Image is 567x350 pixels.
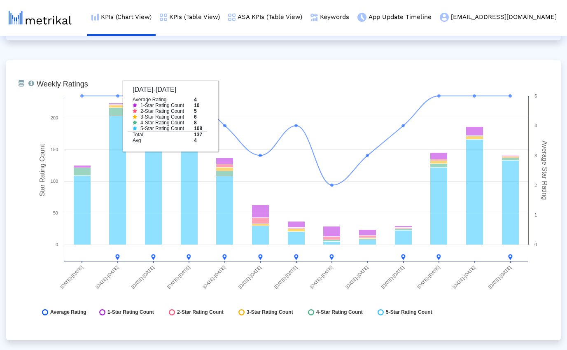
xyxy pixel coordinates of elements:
[541,141,548,200] tspan: Average Star Rating
[51,179,58,184] text: 100
[273,265,298,289] text: [DATE]-[DATE]
[37,80,88,88] tspan: Weekly Ratings
[166,265,191,289] text: [DATE]-[DATE]
[534,242,537,247] text: 0
[238,265,262,289] text: [DATE]-[DATE]
[452,265,476,289] text: [DATE]-[DATE]
[534,183,537,188] text: 2
[345,265,369,289] text: [DATE]-[DATE]
[316,309,363,315] span: 4-Star Rating Count
[309,265,334,289] text: [DATE]-[DATE]
[386,309,432,315] span: 5-Star Rating Count
[131,265,155,289] text: [DATE]-[DATE]
[91,14,99,21] img: kpi-chart-menu-icon.png
[380,265,405,289] text: [DATE]-[DATE]
[51,115,58,120] text: 200
[310,14,318,21] img: keywords.png
[534,212,537,217] text: 1
[51,147,58,152] text: 150
[177,309,224,315] span: 2-Star Rating Count
[39,144,46,196] tspan: Star Rating Count
[416,265,441,289] text: [DATE]-[DATE]
[95,265,119,289] text: [DATE]-[DATE]
[202,265,226,289] text: [DATE]-[DATE]
[440,13,449,22] img: my-account-menu-icon.png
[357,13,366,22] img: app-update-menu-icon.png
[59,265,84,289] text: [DATE]-[DATE]
[228,14,236,21] img: kpi-table-menu-icon.png
[160,14,167,21] img: kpi-table-menu-icon.png
[9,11,72,25] img: metrical-logo-light.png
[247,309,293,315] span: 3-Star Rating Count
[56,242,58,247] text: 0
[53,210,58,215] text: 50
[534,123,537,128] text: 4
[488,265,512,289] text: [DATE]-[DATE]
[50,309,86,315] span: Average Rating
[534,93,537,98] text: 5
[534,153,537,158] text: 3
[107,309,154,315] span: 1-Star Rating Count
